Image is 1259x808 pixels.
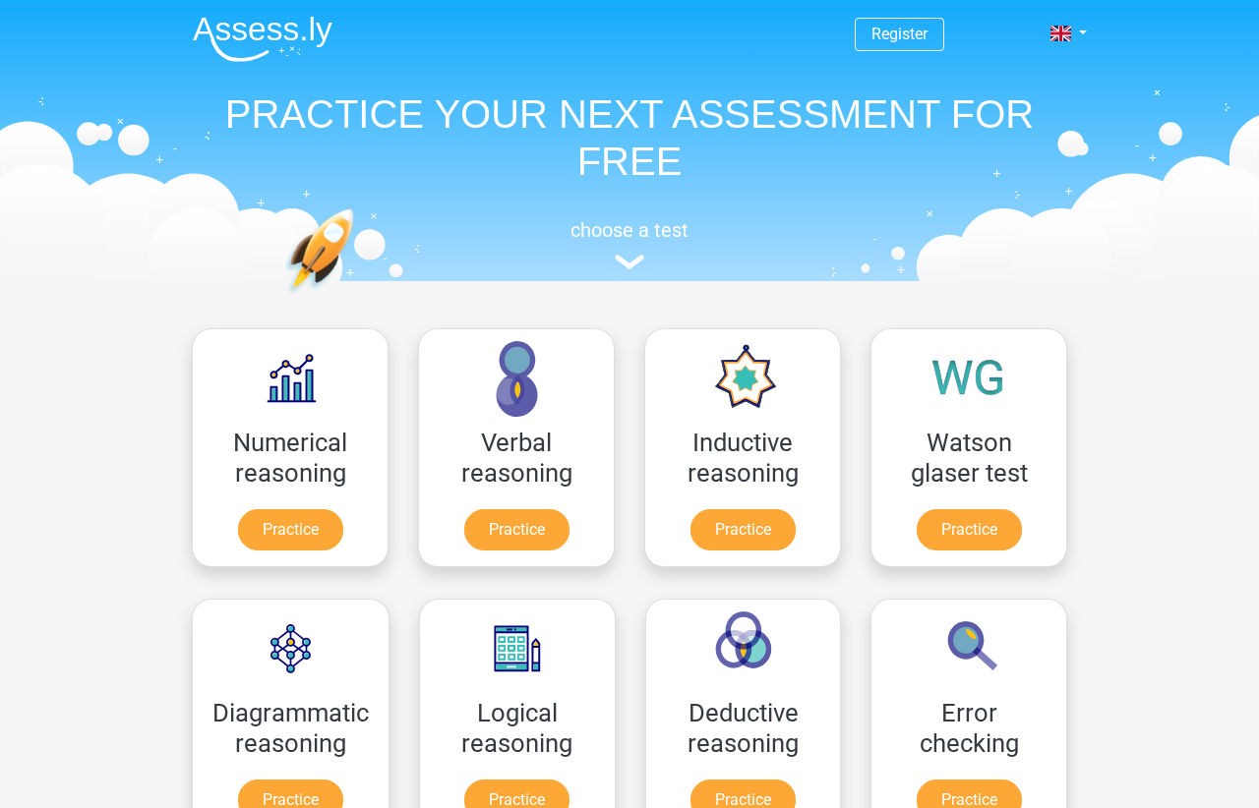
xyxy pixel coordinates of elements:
a: Practice [690,509,796,550]
h1: PRACTICE YOUR NEXT ASSESSMENT FOR FREE [177,90,1082,185]
a: Register [871,25,928,43]
a: Practice [917,509,1022,550]
a: Practice [464,509,570,550]
a: choose a test [177,218,1082,270]
img: assessment [615,255,644,269]
h5: choose a test [177,218,1082,242]
img: practice [285,208,430,386]
a: Practice [238,509,343,550]
img: Assessly [193,16,332,62]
